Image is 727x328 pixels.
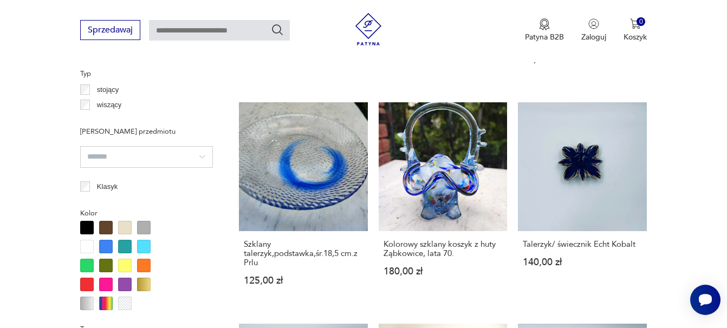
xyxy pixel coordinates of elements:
a: Kolorowy szklany koszyk z huty Ząbkowice, lata 70.Kolorowy szklany koszyk z huty Ząbkowice, lata ... [379,102,508,306]
button: Patyna B2B [525,18,564,42]
div: 0 [637,17,646,27]
iframe: Smartsupp widget button [690,285,720,315]
p: 140,00 zł [523,258,642,267]
button: Zaloguj [581,18,606,42]
button: 0Koszyk [624,18,647,42]
a: Talerzyk/ świecznik Echt KobaltTalerzyk/ świecznik Echt Kobalt140,00 zł [518,102,647,306]
button: Sprzedawaj [80,20,140,40]
img: Patyna - sklep z meblami i dekoracjami vintage [352,13,385,45]
h3: Szklany talerzyk,podstawka,śr.18,5 cm.z Prlu [244,240,363,267]
p: wiszący [97,99,122,111]
p: Zaloguj [581,32,606,42]
h3: Kolorowy szklany koszyk z huty Ząbkowice, lata 70. [384,240,503,258]
a: Ikona medaluPatyna B2B [525,18,564,42]
a: Sprzedawaj [80,27,140,35]
a: Szklany talerzyk,podstawka,śr.18,5 cm.z PrluSzklany talerzyk,podstawka,śr.18,5 cm.z Prlu125,00 zł [239,102,368,306]
p: 180,00 zł [384,267,503,276]
button: Szukaj [271,23,284,36]
img: Ikona medalu [539,18,550,30]
p: 125,00 zł [244,276,363,285]
p: Typ [80,68,213,80]
p: Koszyk [624,32,647,42]
p: stojący [97,84,119,96]
p: Patyna B2B [525,32,564,42]
p: Klasyk [97,181,118,193]
p: Kolor [80,207,213,219]
p: 50,00 zł [523,55,642,64]
p: [PERSON_NAME] przedmiotu [80,126,213,137]
img: Ikonka użytkownika [588,18,599,29]
img: Ikona koszyka [630,18,641,29]
h3: Talerzyk/ świecznik Echt Kobalt [523,240,642,249]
